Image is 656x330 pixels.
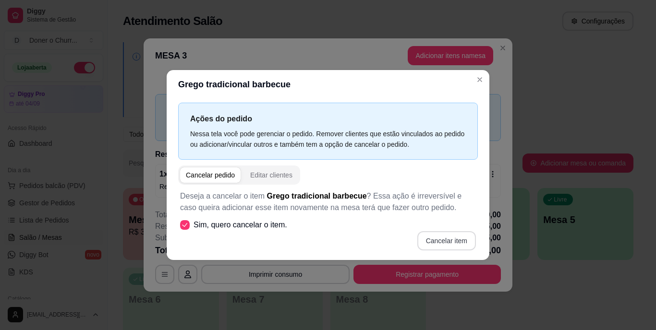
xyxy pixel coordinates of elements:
p: Deseja a cancelar o item ? Essa ação é irreversível e caso queira adicionar esse item novamente n... [180,190,476,213]
div: Nessa tela você pode gerenciar o pedido. Remover clientes que estão vinculados ao pedido ou adici... [190,129,466,150]
div: Editar clientes [250,170,292,180]
header: Grego tradicional barbecue [167,70,489,99]
span: Sim, quero cancelar o item. [194,219,287,231]
button: Cancelar item [417,231,476,250]
button: Close [472,72,487,87]
span: Grego tradicional barbecue [267,192,367,200]
div: Cancelar pedido [186,170,235,180]
p: Ações do pedido [190,113,466,125]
